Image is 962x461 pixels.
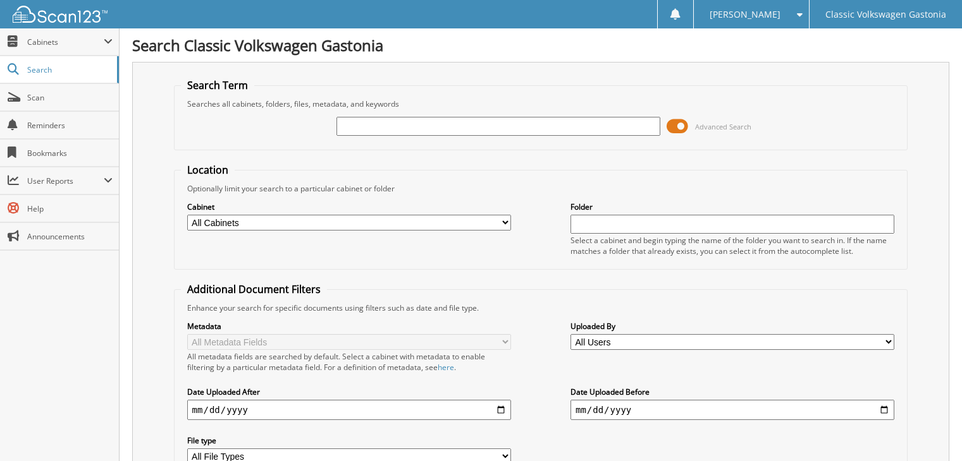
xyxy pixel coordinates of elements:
[181,302,901,313] div: Enhance your search for specific documents using filters such as date and file type.
[187,201,511,212] label: Cabinet
[27,64,111,75] span: Search
[181,99,901,109] div: Searches all cabinets, folders, files, metadata, and keywords
[181,163,235,177] legend: Location
[132,35,949,56] h1: Search Classic Volkswagen Gastonia
[570,321,894,332] label: Uploaded By
[825,11,946,18] span: Classic Volkswagen Gastonia
[13,6,108,23] img: scan123-logo-white.svg
[899,400,962,461] iframe: Chat Widget
[710,11,780,18] span: [PERSON_NAME]
[27,148,113,159] span: Bookmarks
[27,203,113,214] span: Help
[570,201,894,212] label: Folder
[570,400,894,420] input: end
[27,120,113,131] span: Reminders
[181,282,327,296] legend: Additional Document Filters
[695,122,751,131] span: Advanced Search
[27,92,113,103] span: Scan
[181,78,254,92] legend: Search Term
[570,386,894,397] label: Date Uploaded Before
[27,37,104,47] span: Cabinets
[187,400,511,420] input: start
[27,231,113,242] span: Announcements
[187,321,511,332] label: Metadata
[438,362,454,373] a: here
[570,235,894,256] div: Select a cabinet and begin typing the name of the folder you want to search in. If the name match...
[27,176,104,186] span: User Reports
[187,351,511,373] div: All metadata fields are searched by default. Select a cabinet with metadata to enable filtering b...
[187,386,511,397] label: Date Uploaded After
[181,183,901,194] div: Optionally limit your search to a particular cabinet or folder
[187,435,511,446] label: File type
